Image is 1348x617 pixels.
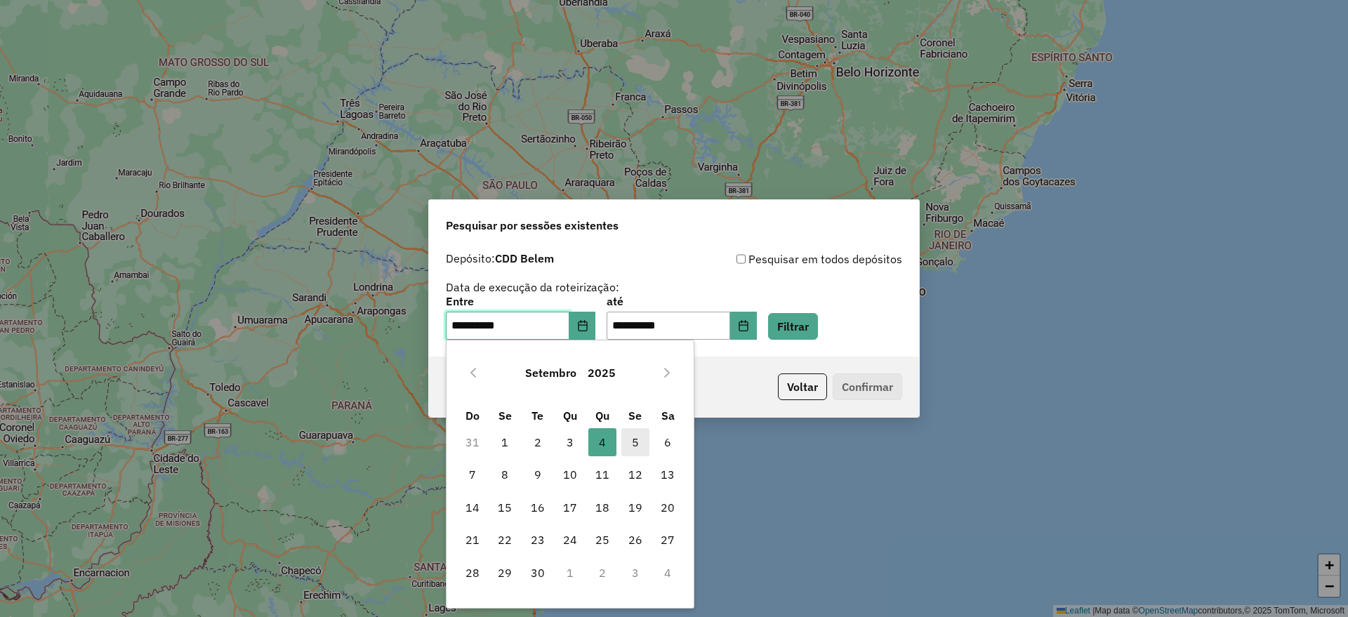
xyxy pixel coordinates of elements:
span: 1 [491,428,519,456]
span: 30 [524,559,552,587]
span: 18 [588,493,616,522]
span: 27 [654,526,682,554]
td: 14 [456,491,489,524]
span: 29 [491,559,519,587]
button: Previous Month [462,361,484,384]
div: Pesquisar em todos depósitos [674,251,902,267]
span: 4 [588,428,616,456]
td: 9 [521,458,553,491]
td: 21 [456,524,489,556]
td: 10 [554,458,586,491]
div: Choose Date [446,340,694,609]
span: 22 [491,526,519,554]
label: Entre [446,293,595,310]
strong: CDD Belem [495,251,554,265]
label: até [607,293,756,310]
td: 2 [586,556,619,588]
span: 16 [524,493,552,522]
td: 3 [554,426,586,458]
td: 2 [521,426,553,458]
td: 25 [586,524,619,556]
td: 27 [652,524,684,556]
td: 8 [489,458,521,491]
button: Voltar [778,373,827,400]
td: 4 [652,556,684,588]
span: Qu [563,409,577,423]
span: 9 [524,460,552,489]
span: 12 [621,460,649,489]
label: Data de execução da roteirização: [446,279,619,296]
span: Pesquisar por sessões existentes [446,217,619,234]
span: 23 [524,526,552,554]
td: 1 [489,426,521,458]
span: 2 [524,428,552,456]
td: 15 [489,491,521,524]
td: 17 [554,491,586,524]
span: Se [628,409,642,423]
button: Filtrar [768,313,818,340]
td: 6 [652,426,684,458]
td: 31 [456,426,489,458]
span: 19 [621,493,649,522]
span: Te [531,409,543,423]
span: 3 [556,428,584,456]
button: Choose Month [520,356,582,390]
td: 3 [619,556,652,588]
td: 4 [586,426,619,458]
button: Next Month [656,361,678,384]
td: 22 [489,524,521,556]
span: 28 [458,559,487,587]
td: 12 [619,458,652,491]
span: 10 [556,460,584,489]
td: 20 [652,491,684,524]
td: 23 [521,524,553,556]
td: 7 [456,458,489,491]
span: 21 [458,526,487,554]
span: Qu [595,409,609,423]
td: 1 [554,556,586,588]
span: 20 [654,493,682,522]
td: 18 [586,491,619,524]
span: 5 [621,428,649,456]
span: 15 [491,493,519,522]
td: 11 [586,458,619,491]
td: 13 [652,458,684,491]
td: 30 [521,556,553,588]
button: Choose Date [569,312,596,340]
td: 16 [521,491,553,524]
td: 28 [456,556,489,588]
label: Depósito: [446,250,554,267]
span: 24 [556,526,584,554]
span: 8 [491,460,519,489]
td: 19 [619,491,652,524]
span: 11 [588,460,616,489]
span: 17 [556,493,584,522]
span: 25 [588,526,616,554]
span: Se [498,409,512,423]
span: 13 [654,460,682,489]
td: 5 [619,426,652,458]
span: 7 [458,460,487,489]
button: Choose Year [582,356,621,390]
button: Choose Date [730,312,757,340]
span: 6 [654,428,682,456]
span: Sa [661,409,675,423]
span: 14 [458,493,487,522]
td: 29 [489,556,521,588]
span: Do [465,409,480,423]
td: 24 [554,524,586,556]
span: 26 [621,526,649,554]
td: 26 [619,524,652,556]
